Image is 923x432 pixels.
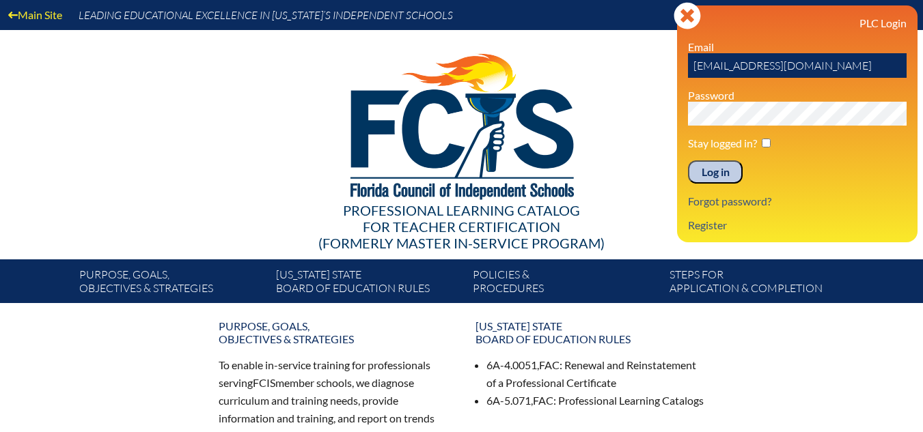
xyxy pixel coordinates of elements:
h3: PLC Login [688,16,907,29]
label: Stay logged in? [688,136,757,149]
a: Purpose, goals,objectives & strategies [74,265,271,303]
svg: Close [674,2,701,29]
span: FCIS [253,376,275,389]
label: Password [688,89,734,102]
div: Professional Learning Catalog (formerly Master In-service Program) [68,202,855,251]
span: for Teacher Certification [363,218,560,235]
a: Forgot password? [683,192,777,210]
input: Log in [688,160,743,184]
li: 6A-4.0051, : Renewal and Reinstatement of a Professional Certificate [486,356,705,392]
span: FAC [539,358,560,371]
span: FAC [533,394,553,407]
a: Purpose, goals,objectives & strategies [210,314,456,351]
a: Main Site [3,5,68,24]
li: 6A-5.071, : Professional Learning Catalogs [486,392,705,409]
label: Email [688,40,714,53]
a: [US_STATE] StateBoard of Education rules [271,265,467,303]
a: Steps forapplication & completion [664,265,861,303]
a: Policies &Procedures [467,265,664,303]
a: [US_STATE] StateBoard of Education rules [467,314,713,351]
a: Register [683,216,732,234]
img: FCISlogo221.eps [320,30,603,216]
